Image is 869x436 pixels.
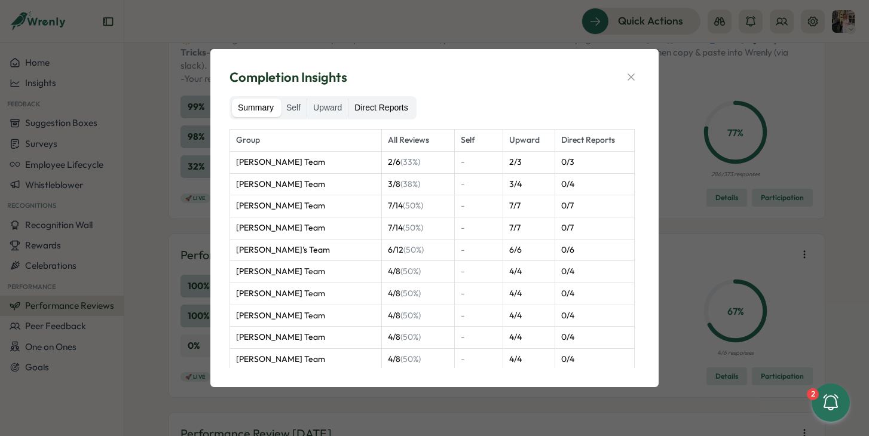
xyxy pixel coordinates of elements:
td: - [454,327,503,349]
td: [PERSON_NAME] Team [230,151,382,173]
td: 0 / 4 [555,327,634,349]
td: 7 / 7 [503,195,555,217]
span: (50%) [403,222,423,233]
span: Completion Insights [230,68,347,87]
td: - [454,173,503,195]
span: (50%) [400,331,421,342]
label: Direct Reports [348,99,414,118]
span: (50%) [400,310,421,321]
td: - [454,349,503,371]
label: Self [280,99,307,118]
td: 7 / 14 [382,195,454,217]
td: 0 / 4 [555,305,634,327]
span: (38%) [400,179,420,189]
td: [PERSON_NAME] Team [230,195,382,217]
td: 0 / 4 [555,349,634,371]
td: 4 / 4 [503,349,555,371]
td: 4 / 8 [382,327,454,349]
span: (33%) [400,156,420,167]
td: - [454,217,503,239]
td: 6 / 12 [382,239,454,261]
td: - [454,305,503,327]
th: Self [454,130,503,152]
td: 0 / 4 [555,173,634,195]
td: 0 / 4 [555,261,634,283]
td: 7 / 7 [503,217,555,239]
td: 7 / 14 [382,217,454,239]
td: 4 / 4 [503,283,555,305]
label: Summary [232,99,280,118]
td: - [454,151,503,173]
td: [PERSON_NAME] Team [230,305,382,327]
span: (50%) [400,266,421,277]
td: 0 / 6 [555,239,634,261]
span: (50%) [400,288,421,299]
td: 4 / 8 [382,305,454,327]
td: - [454,239,503,261]
td: [PERSON_NAME] Team [230,173,382,195]
th: Group [230,130,382,152]
td: 3 / 8 [382,173,454,195]
td: 0 / 7 [555,217,634,239]
td: [PERSON_NAME] Team [230,261,382,283]
td: 2 / 6 [382,151,454,173]
td: [PERSON_NAME] Team [230,349,382,371]
span: (50%) [403,200,423,211]
span: (50%) [400,354,421,364]
td: [PERSON_NAME] Team [230,327,382,349]
td: 4 / 4 [503,305,555,327]
td: [PERSON_NAME] Team [230,217,382,239]
td: - [454,283,503,305]
td: 0 / 4 [555,283,634,305]
td: 4 / 8 [382,261,454,283]
button: 2 [812,383,850,422]
td: 6 / 6 [503,239,555,261]
span: (50%) [403,244,424,255]
th: Upward [503,130,555,152]
td: [PERSON_NAME] Team [230,283,382,305]
td: - [454,261,503,283]
td: 4 / 8 [382,283,454,305]
td: [PERSON_NAME]'s Team [230,239,382,261]
td: 4 / 8 [382,349,454,371]
td: 3 / 4 [503,173,555,195]
td: 0 / 7 [555,195,634,217]
td: 0 / 3 [555,151,634,173]
label: Upward [307,99,348,118]
td: - [454,195,503,217]
th: All Reviews [382,130,454,152]
td: 4 / 4 [503,327,555,349]
div: 2 [807,388,819,400]
th: Direct Reports [555,130,634,152]
td: 4 / 4 [503,261,555,283]
td: 2 / 3 [503,151,555,173]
